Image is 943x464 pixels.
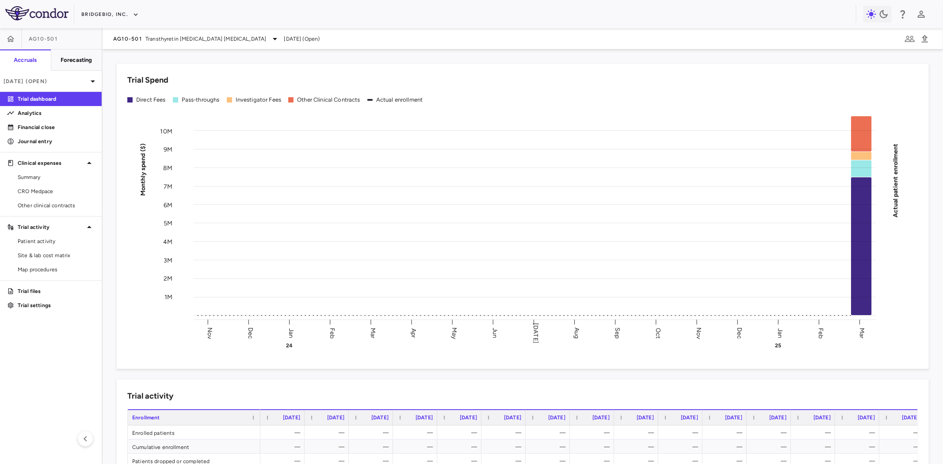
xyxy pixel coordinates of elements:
div: — [313,440,344,454]
button: BridgeBio, Inc. [81,8,139,22]
div: — [843,440,875,454]
div: — [401,440,433,454]
span: [DATE] [548,415,565,421]
tspan: Actual patient enrollment [892,143,900,217]
span: [DATE] [637,415,654,421]
span: [DATE] [813,415,831,421]
div: — [489,440,521,454]
div: — [534,440,565,454]
div: — [799,440,831,454]
div: — [578,426,610,440]
span: Transthyretin [MEDICAL_DATA] [MEDICAL_DATA] [145,35,266,43]
text: Aug [573,327,580,338]
div: — [401,426,433,440]
p: Analytics [18,109,95,117]
p: Journal entry [18,137,95,145]
div: — [843,426,875,440]
text: Mar [858,327,866,338]
div: — [313,426,344,440]
h6: Forecasting [61,56,92,64]
div: Actual enrollment [376,96,423,104]
span: AG10-501 [29,35,57,42]
text: Dec [247,327,254,338]
div: — [489,426,521,440]
div: — [357,440,389,454]
div: — [799,426,831,440]
div: Enrolled patients [128,426,260,439]
p: Financial close [18,123,95,131]
div: Cumulative enrollment [128,440,260,453]
div: — [710,426,742,440]
text: 25 [775,342,781,349]
text: Oct [654,327,662,338]
div: Pass-throughs [182,96,220,104]
text: Jan [777,328,784,338]
p: Trial activity [18,223,84,231]
span: [DATE] [416,415,433,421]
tspan: 9M [164,146,172,153]
p: Clinical expenses [18,159,84,167]
tspan: 3M [164,256,172,264]
span: [DATE] [592,415,610,421]
div: Investigator Fees [236,96,282,104]
span: [DATE] (Open) [284,35,320,43]
span: Patient activity [18,237,95,245]
tspan: 5M [164,220,172,227]
span: Site & lab cost matrix [18,251,95,259]
text: Dec [736,327,743,338]
text: Apr [410,328,417,338]
div: — [710,440,742,454]
div: Other Clinical Contracts [297,96,360,104]
tspan: 10M [160,127,172,135]
span: CRO Medpace [18,187,95,195]
tspan: Monthly spend ($) [139,143,147,196]
text: Mar [369,327,377,338]
span: [DATE] [769,415,786,421]
tspan: 1M [164,293,172,301]
text: [DATE] [532,323,540,343]
div: — [755,440,786,454]
span: [DATE] [371,415,389,421]
img: logo-full-SnFGN8VE.png [5,6,69,20]
h6: Trial Spend [127,74,168,86]
div: — [887,440,919,454]
tspan: 2M [164,275,172,282]
span: [DATE] [327,415,344,421]
span: [DATE] [902,415,919,421]
span: [DATE] [460,415,477,421]
p: Trial files [18,287,95,295]
div: — [534,426,565,440]
text: Nov [695,327,702,339]
tspan: 4M [163,238,172,246]
span: [DATE] [504,415,521,421]
div: Direct Fees [136,96,166,104]
text: 24 [286,342,293,349]
span: AG10-501 [113,35,142,42]
h6: Trial activity [127,390,173,402]
span: Map procedures [18,266,95,274]
div: — [357,426,389,440]
span: Summary [18,173,95,181]
span: [DATE] [283,415,300,421]
div: — [666,440,698,454]
text: May [451,327,458,339]
p: Trial settings [18,301,95,309]
div: — [268,440,300,454]
text: Jun [491,328,499,338]
div: — [887,426,919,440]
tspan: 6M [164,201,172,209]
span: [DATE] [725,415,742,421]
div: — [622,440,654,454]
div: — [578,440,610,454]
p: Trial dashboard [18,95,95,103]
tspan: 7M [164,183,172,190]
span: [DATE] [858,415,875,421]
span: Enrollment [132,415,160,421]
div: — [268,426,300,440]
p: [DATE] (Open) [4,77,88,85]
span: [DATE] [681,415,698,421]
text: Sep [614,327,621,338]
text: Feb [328,327,336,338]
div: — [622,426,654,440]
text: Jan [288,328,295,338]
